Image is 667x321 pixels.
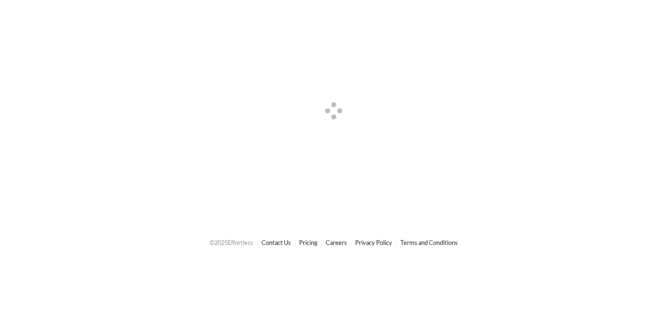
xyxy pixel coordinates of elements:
a: Pricing [299,239,318,246]
a: Careers [326,239,347,246]
a: Privacy Policy [355,239,392,246]
span: © 2025 Effortless [210,239,253,246]
a: Contact Us [261,239,291,246]
a: Terms and Conditions [400,239,458,246]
